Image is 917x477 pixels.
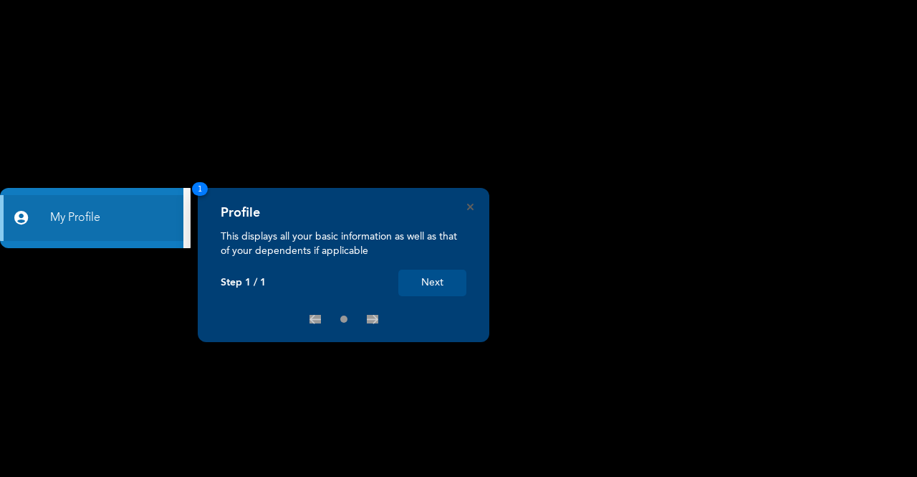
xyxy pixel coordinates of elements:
h4: Profile [221,205,260,221]
button: Next [398,270,466,296]
p: This displays all your basic information as well as that of your dependents if applicable [221,230,466,258]
p: Step 1 / 1 [221,277,266,289]
button: Close [467,204,474,210]
span: 1 [192,182,208,196]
